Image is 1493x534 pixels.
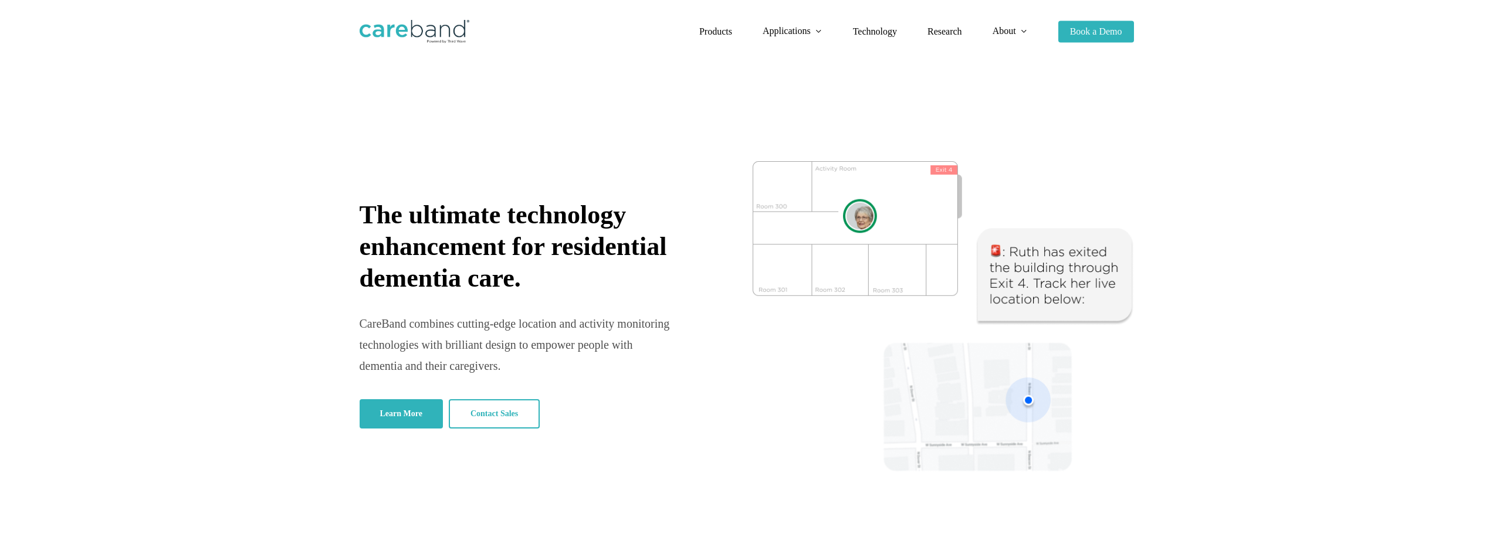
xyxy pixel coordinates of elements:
[853,26,897,36] span: Technology
[763,26,811,36] span: Applications
[699,26,732,36] span: Products
[853,27,897,36] a: Technology
[699,27,732,36] a: Products
[360,312,673,376] div: CareBand combines cutting-edge location and activity monitoring technologies with brilliant desig...
[360,20,469,43] img: CareBand
[927,27,962,36] a: Research
[927,26,962,36] span: Research
[1070,26,1122,36] span: Book a Demo
[360,200,667,292] span: The ultimate technology enhancement for residential dementia care.
[470,408,518,420] span: Contact Sales
[380,408,422,420] span: Learn More
[753,161,1134,472] img: CareBand tracking system
[993,26,1016,36] span: About
[360,399,443,428] a: Learn More
[993,26,1028,36] a: About
[449,399,540,428] a: Contact Sales
[1058,27,1134,36] a: Book a Demo
[763,26,822,36] a: Applications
